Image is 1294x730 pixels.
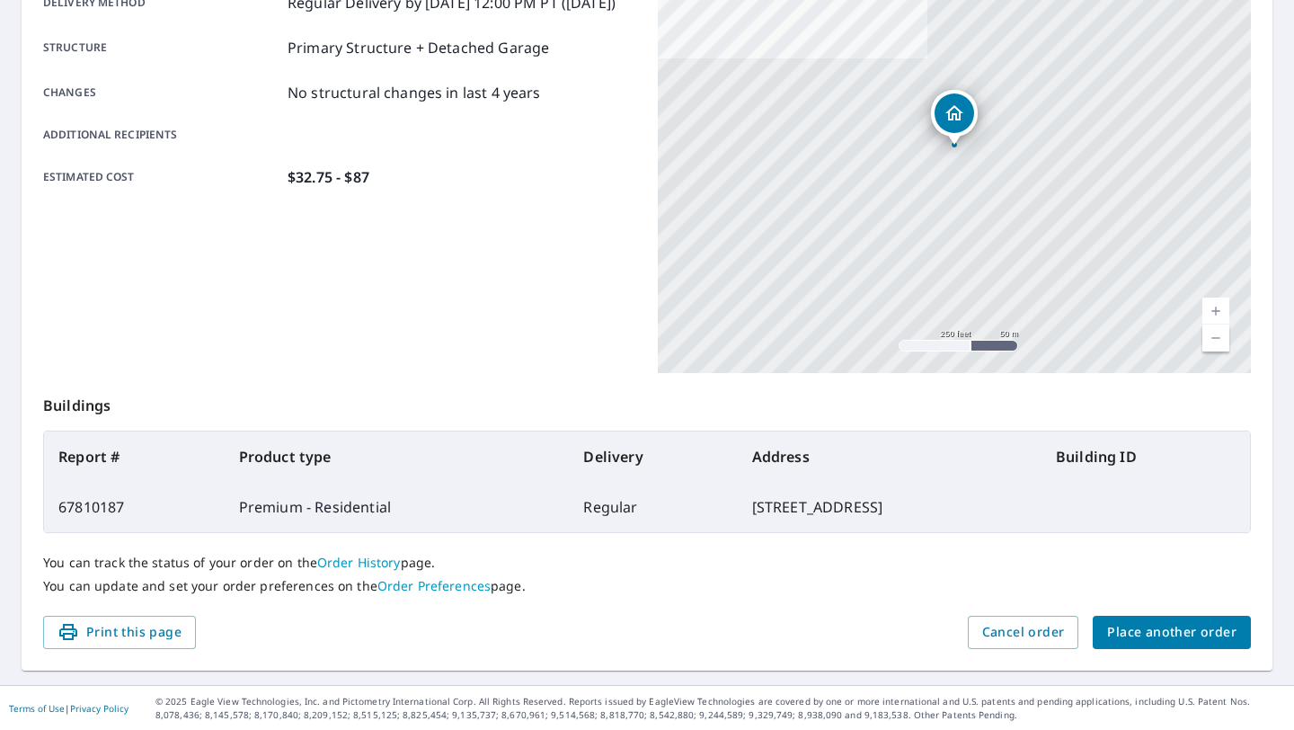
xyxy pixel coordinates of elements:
p: Primary Structure + Detached Garage [288,37,549,58]
a: Order Preferences [377,577,491,594]
p: $32.75 - $87 [288,166,369,188]
p: Additional recipients [43,127,280,143]
a: Current Level 17, Zoom In [1202,298,1229,325]
div: Dropped pin, building 1, Residential property, 4028 Sweetberry Dr Nashville, TN 37211 [931,90,978,146]
button: Cancel order [968,616,1079,649]
a: Terms of Use [9,702,65,715]
p: No structural changes in last 4 years [288,82,541,103]
td: Regular [569,482,737,532]
button: Print this page [43,616,196,649]
th: Delivery [569,432,737,482]
p: © 2025 Eagle View Technologies, Inc. and Pictometry International Corp. All Rights Reserved. Repo... [155,695,1285,722]
p: You can track the status of your order on the page. [43,555,1251,571]
th: Address [738,432,1041,482]
p: | [9,703,129,714]
a: Current Level 17, Zoom Out [1202,325,1229,352]
td: Premium - Residential [225,482,570,532]
a: Privacy Policy [70,702,129,715]
span: Print this page [58,621,182,644]
a: Order History [317,554,401,571]
button: Place another order [1093,616,1251,649]
p: Estimated cost [43,166,280,188]
td: [STREET_ADDRESS] [738,482,1041,532]
th: Product type [225,432,570,482]
th: Building ID [1041,432,1250,482]
td: 67810187 [44,482,225,532]
span: Cancel order [982,621,1065,644]
p: Buildings [43,373,1251,431]
span: Place another order [1107,621,1236,644]
p: Structure [43,37,280,58]
p: Changes [43,82,280,103]
th: Report # [44,432,225,482]
p: You can update and set your order preferences on the page. [43,578,1251,594]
